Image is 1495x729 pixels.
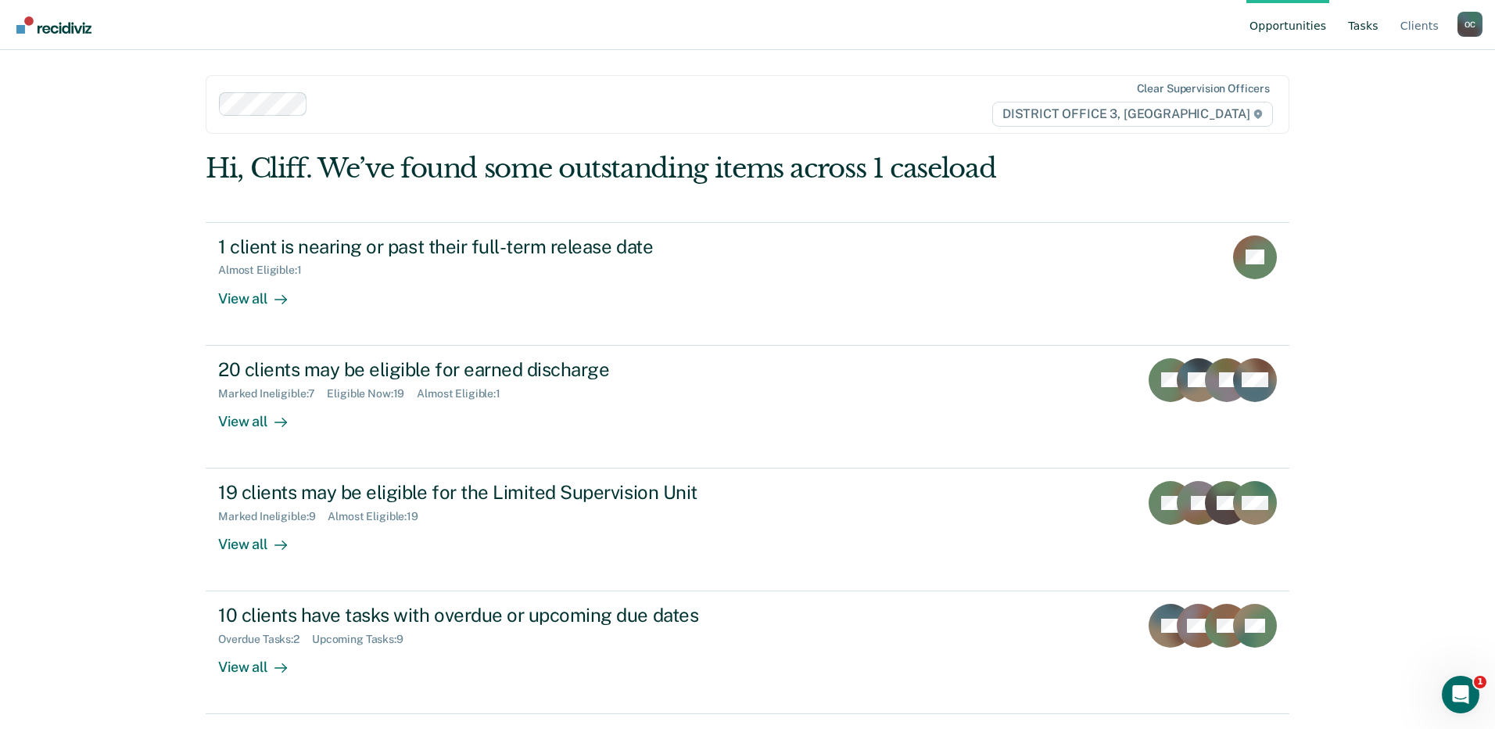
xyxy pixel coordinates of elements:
[16,16,91,34] img: Recidiviz
[218,646,306,677] div: View all
[206,346,1289,469] a: 20 clients may be eligible for earned dischargeMarked Ineligible:7Eligible Now:19Almost Eligible:...
[327,387,417,400] div: Eligible Now : 19
[206,591,1289,714] a: 10 clients have tasks with overdue or upcoming due datesOverdue Tasks:2Upcoming Tasks:9View all
[1457,12,1482,37] button: Profile dropdown button
[206,469,1289,591] a: 19 clients may be eligible for the Limited Supervision UnitMarked Ineligible:9Almost Eligible:19V...
[206,222,1289,346] a: 1 client is nearing or past their full-term release dateAlmost Eligible:1View all
[206,153,1073,185] div: Hi, Cliff. We’ve found some outstanding items across 1 caseload
[218,264,314,277] div: Almost Eligible : 1
[218,633,312,646] div: Overdue Tasks : 2
[1457,12,1482,37] div: O C
[992,102,1273,127] span: DISTRICT OFFICE 3, [GEOGRAPHIC_DATA]
[218,235,767,258] div: 1 client is nearing or past their full-term release date
[218,510,328,523] div: Marked Ineligible : 9
[218,523,306,554] div: View all
[218,387,327,400] div: Marked Ineligible : 7
[218,604,767,627] div: 10 clients have tasks with overdue or upcoming due dates
[1474,676,1486,688] span: 1
[328,510,431,523] div: Almost Eligible : 19
[218,277,306,307] div: View all
[218,358,767,381] div: 20 clients may be eligible for earned discharge
[417,387,513,400] div: Almost Eligible : 1
[1442,676,1479,713] iframe: Intercom live chat
[312,633,416,646] div: Upcoming Tasks : 9
[218,400,306,430] div: View all
[218,481,767,504] div: 19 clients may be eligible for the Limited Supervision Unit
[1137,82,1270,95] div: Clear supervision officers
